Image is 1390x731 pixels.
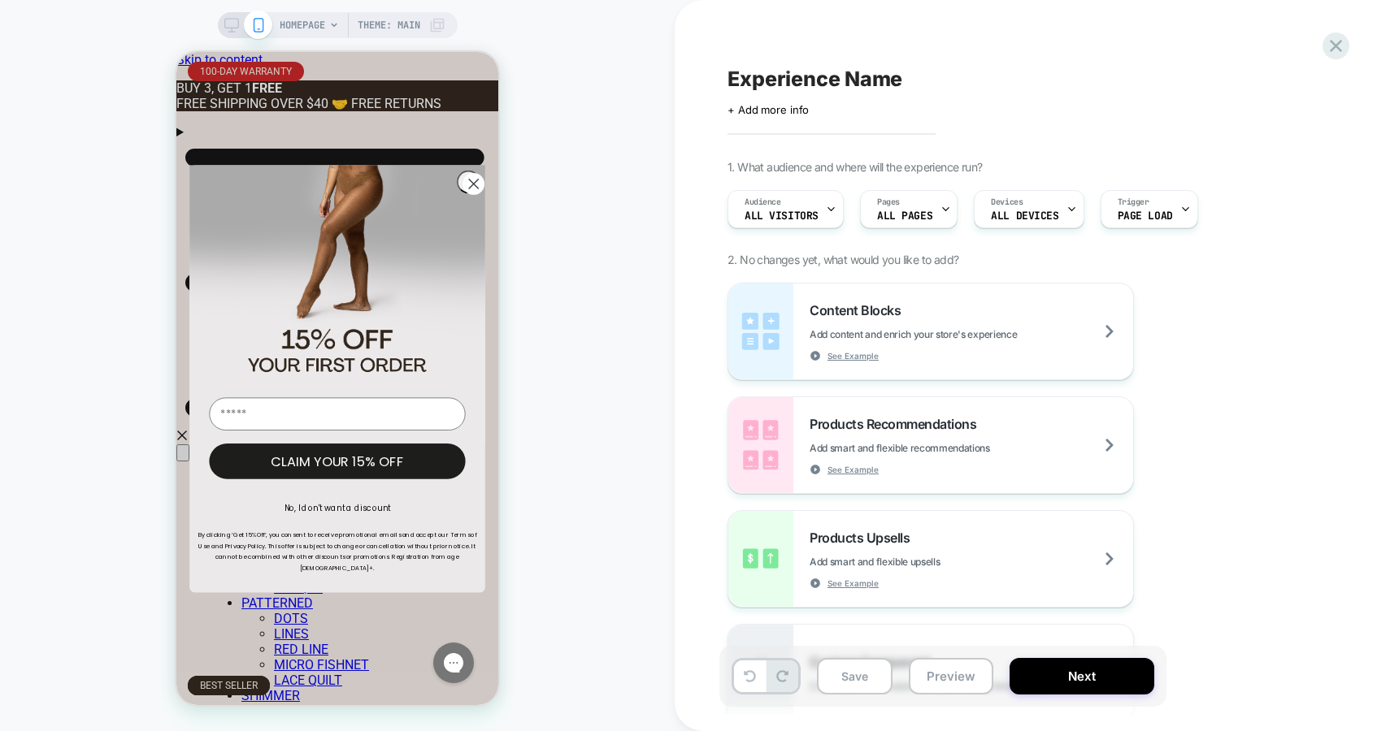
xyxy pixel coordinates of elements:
span: By clicking ‘Get 15% Off’, you consent to receive promotional emails and accept our Terms of Use ... [22,478,300,520]
button: CLAIM YOUR 15% OFF [33,391,289,426]
span: Audience [745,197,781,208]
span: Add smart and flexible upsells [810,556,1021,568]
span: See Example [827,464,879,475]
span: Page Load [1118,210,1173,222]
span: Trigger [1118,197,1149,208]
button: Preview [909,658,993,694]
button: Next [1010,658,1154,694]
span: Add smart and flexible recommendations [810,442,1071,454]
button: No, I don't want a discount [17,439,305,472]
span: All Visitors [745,210,819,222]
span: + Add more info [728,103,809,116]
span: See Example [827,577,879,589]
span: ALL DEVICES [991,210,1058,222]
span: Theme: MAIN [358,12,420,38]
span: Experience Name [728,67,902,91]
span: 1. What audience and where will the experience run? [728,160,982,174]
span: 2. No changes yet, what would you like to add? [728,253,958,266]
button: Close dialog [280,119,303,141]
button: Save [817,658,893,694]
img: Banner showing legs wearing tights [13,113,309,339]
span: Pages [877,197,900,208]
span: Content Blocks [810,302,909,318]
span: Add content and enrich your store's experience [810,328,1098,340]
input: Email [33,345,289,378]
span: ALL PAGES [877,210,932,222]
span: Products Upsells [810,530,918,546]
span: HOMEPAGE [280,12,325,38]
span: Products Recommendations [810,416,984,432]
iframe: Gorgias live chat messenger [249,585,306,637]
span: See Example [827,350,879,361]
span: Devices [991,197,1023,208]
